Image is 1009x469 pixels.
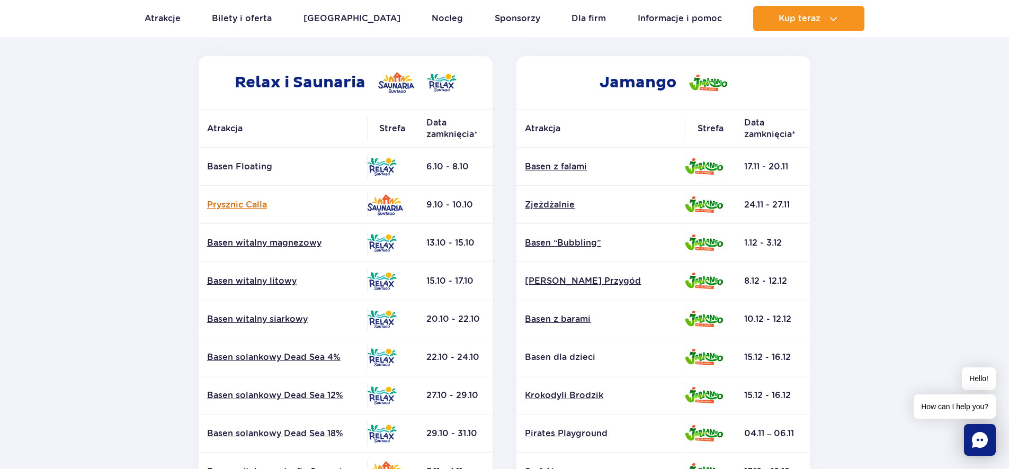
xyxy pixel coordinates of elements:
[736,224,810,262] td: 1.12 - 3.12
[303,6,400,31] a: [GEOGRAPHIC_DATA]
[378,72,414,93] img: Saunaria
[207,237,359,249] a: Basen witalny magnezowy
[685,234,723,251] img: Jamango
[418,262,493,300] td: 15.10 - 17.10
[207,428,359,439] a: Basen solankowy Dead Sea 18%
[685,387,723,403] img: Jamango
[736,300,810,338] td: 10.12 - 12.12
[685,311,723,327] img: Jamango
[689,75,727,91] img: Jamango
[207,199,359,211] a: Prysznic Calla
[736,414,810,453] td: 04.11 – 06.11
[145,6,181,31] a: Atrakcje
[753,6,864,31] button: Kup teraz
[367,425,397,443] img: Relax
[516,110,685,148] th: Atrakcja
[736,262,810,300] td: 8.12 - 12.12
[207,161,359,173] p: Basen Floating
[207,313,359,325] a: Basen witalny siarkowy
[779,14,820,23] span: Kup teraz
[418,300,493,338] td: 20.10 - 22.10
[914,394,996,419] span: How can I help you?
[367,194,403,215] img: Saunaria
[525,275,676,287] a: [PERSON_NAME] Przygód
[207,275,359,287] a: Basen witalny litowy
[432,6,463,31] a: Nocleg
[736,110,810,148] th: Data zamknięcia*
[516,56,810,109] h2: Jamango
[525,161,676,173] a: Basen z falami
[367,310,397,328] img: Relax
[525,313,676,325] a: Basen z barami
[418,376,493,414] td: 27.10 - 29.10
[367,348,397,366] img: Relax
[736,376,810,414] td: 15.12 - 16.12
[207,390,359,401] a: Basen solankowy Dead Sea 12%
[367,158,397,176] img: Relax
[964,424,996,456] div: Chat
[427,74,457,92] img: Relax
[207,351,359,363] a: Basen solankowy Dead Sea 4%
[685,349,723,365] img: Jamango
[685,273,723,289] img: Jamango
[525,428,676,439] a: Pirates Playground
[685,425,723,441] img: Jamango
[525,237,676,249] a: Basen “Bubbling”
[525,351,676,363] p: Basen dla dzieci
[199,56,493,109] h2: Relax i Saunaria
[638,6,722,31] a: Informacje i pomoc
[418,414,493,453] td: 29.10 - 31.10
[418,148,493,186] td: 6.10 - 8.10
[525,390,676,401] a: Krokodyli Brodzik
[736,186,810,224] td: 24.11 - 27.11
[525,199,676,211] a: Zjeżdżalnie
[367,234,397,252] img: Relax
[367,272,397,290] img: Relax
[367,386,397,404] img: Relax
[212,6,272,31] a: Bilety i oferta
[572,6,606,31] a: Dla firm
[685,158,723,175] img: Jamango
[418,186,493,224] td: 9.10 - 10.10
[418,110,493,148] th: Data zamknięcia*
[367,110,418,148] th: Strefa
[685,196,723,213] img: Jamango
[685,110,736,148] th: Strefa
[495,6,540,31] a: Sponsorzy
[736,148,810,186] td: 17.11 - 20.11
[418,338,493,376] td: 22.10 - 24.10
[736,338,810,376] td: 15.12 - 16.12
[418,224,493,262] td: 13.10 - 15.10
[962,367,996,390] span: Hello!
[199,110,367,148] th: Atrakcja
